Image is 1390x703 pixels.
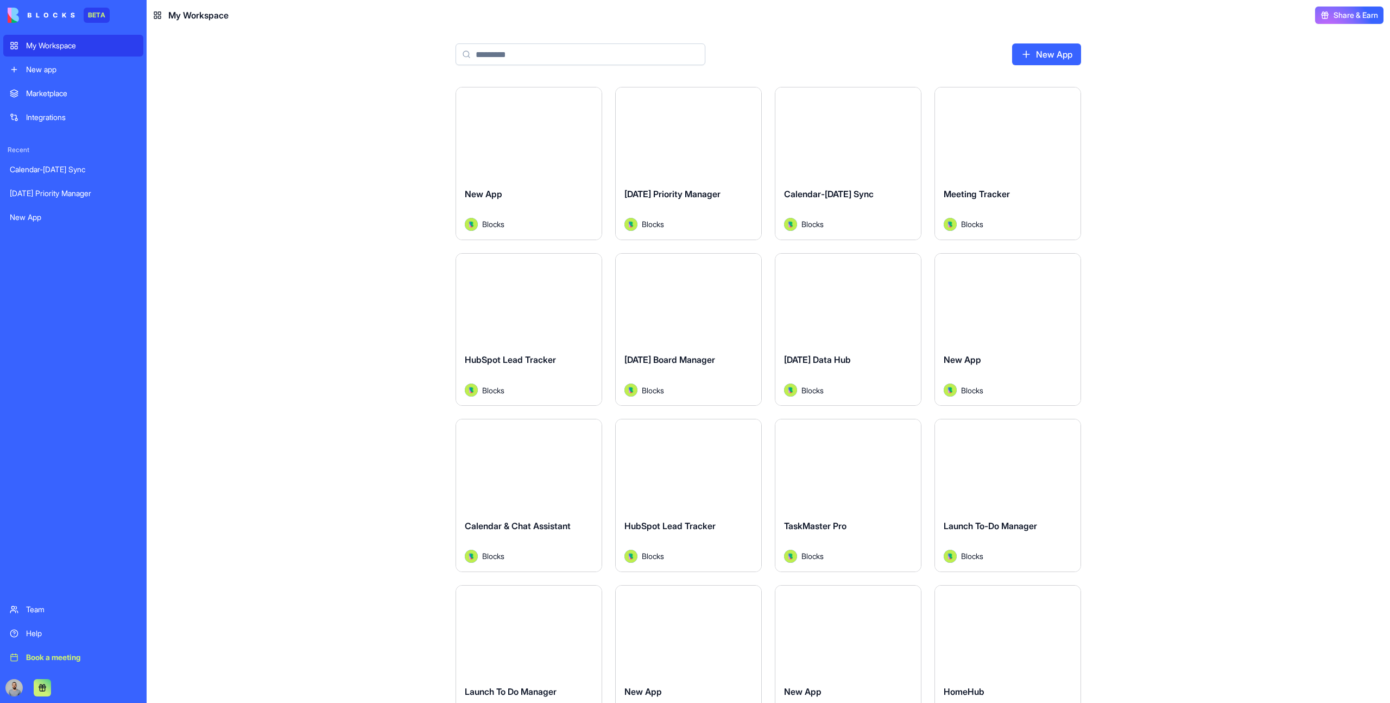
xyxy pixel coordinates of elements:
a: Help [3,623,143,644]
span: HubSpot Lead Tracker [465,354,556,365]
span: Blocks [961,550,983,562]
a: New App [3,206,143,228]
span: Calendar & Chat Assistant [465,520,571,531]
div: Integrations [26,112,137,123]
img: Avatar [784,218,797,231]
span: My Workspace [168,9,229,22]
span: Launch To Do Manager [465,686,557,697]
a: [DATE] Priority Manager [3,183,143,204]
a: Team [3,599,143,620]
img: logo [8,8,75,23]
span: New App [465,189,502,199]
img: Avatar [624,218,637,231]
div: Marketplace [26,88,137,99]
div: Help [26,628,137,639]
div: My Workspace [26,40,137,51]
img: Avatar [624,384,637,397]
a: Meeting TrackerAvatarBlocks [934,87,1081,240]
a: Calendar-[DATE] SyncAvatarBlocks [775,87,921,240]
span: Blocks [482,550,504,562]
span: New App [624,686,662,697]
a: Marketplace [3,83,143,104]
a: HubSpot Lead TrackerAvatarBlocks [456,253,602,406]
img: Avatar [465,384,478,397]
div: New app [26,64,137,75]
img: Avatar [944,384,957,397]
a: New AppAvatarBlocks [934,253,1081,406]
div: Calendar-[DATE] Sync [10,164,137,175]
a: Calendar-[DATE] Sync [3,159,143,180]
a: TaskMaster ProAvatarBlocks [775,419,921,572]
a: My Workspace [3,35,143,57]
a: New app [3,59,143,80]
span: Blocks [642,218,664,230]
span: Blocks [961,385,983,396]
img: Avatar [624,550,637,563]
span: Recent [3,146,143,154]
span: TaskMaster Pro [784,520,846,531]
a: New AppAvatarBlocks [456,87,602,240]
a: HubSpot Lead TrackerAvatarBlocks [615,419,762,572]
div: Team [26,604,137,615]
a: Integrations [3,106,143,128]
span: Blocks [642,385,664,396]
div: [DATE] Priority Manager [10,188,137,199]
span: Calendar-[DATE] Sync [784,189,874,199]
span: HomeHub [944,686,984,697]
img: image_123650291_bsq8ao.jpg [5,679,23,696]
a: New App [1012,43,1081,65]
img: Avatar [944,550,957,563]
a: Book a meeting [3,646,143,668]
span: Launch To-Do Manager [944,520,1037,531]
div: BETA [84,8,110,23]
span: Share & Earn [1334,10,1378,21]
span: Blocks [801,385,824,396]
a: Calendar & Chat AssistantAvatarBlocks [456,419,602,572]
img: Avatar [784,384,797,397]
span: Blocks [482,218,504,230]
a: [DATE] Data HubAvatarBlocks [775,253,921,406]
a: Launch To-Do ManagerAvatarBlocks [934,419,1081,572]
button: Share & Earn [1315,7,1383,24]
span: [DATE] Data Hub [784,354,851,365]
span: Blocks [801,218,824,230]
a: [DATE] Priority ManagerAvatarBlocks [615,87,762,240]
span: New App [944,354,981,365]
img: Avatar [465,550,478,563]
span: HubSpot Lead Tracker [624,520,716,531]
img: Avatar [784,550,797,563]
img: Avatar [944,218,957,231]
a: BETA [8,8,110,23]
img: Avatar [465,218,478,231]
span: Meeting Tracker [944,189,1010,199]
div: Book a meeting [26,652,137,663]
div: New App [10,212,137,223]
span: [DATE] Board Manager [624,354,715,365]
span: [DATE] Priority Manager [624,189,721,199]
a: [DATE] Board ManagerAvatarBlocks [615,253,762,406]
span: Blocks [801,550,824,562]
span: Blocks [961,218,983,230]
span: Blocks [482,385,504,396]
span: Blocks [642,550,664,562]
span: New App [784,686,822,697]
